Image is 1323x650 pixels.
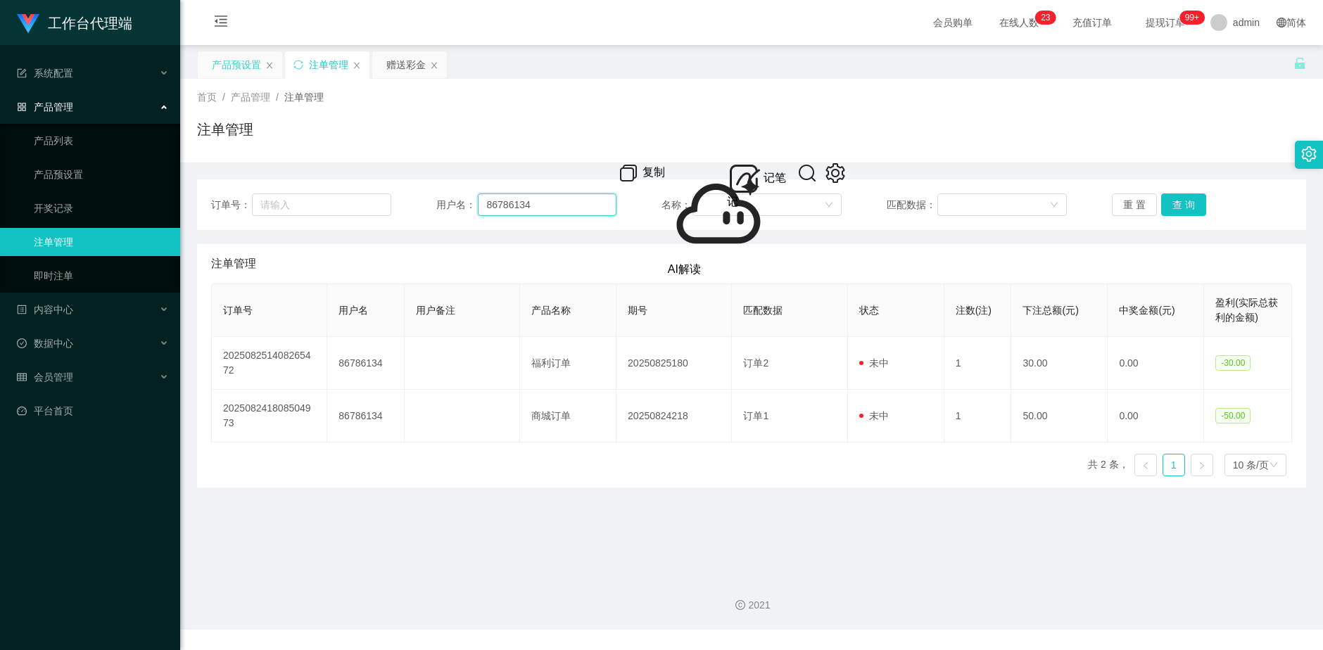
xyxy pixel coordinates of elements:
[735,600,745,610] i: 图标: copyright
[34,194,169,222] a: 开奖记录
[992,18,1046,27] span: 在线人数
[284,91,324,103] span: 注单管理
[887,198,937,212] span: 匹配数据：
[944,390,1012,442] td: 1
[1065,18,1119,27] span: 充值订单
[1163,454,1185,476] li: 1
[17,101,73,113] span: 产品管理
[1215,408,1251,423] span: -50.00
[34,228,169,256] a: 注单管理
[327,390,405,442] td: 86786134
[34,262,169,290] a: 即时注单
[859,305,879,316] span: 状态
[859,410,889,421] span: 未中
[616,390,732,442] td: 20250824218
[211,198,252,212] span: 订单号：
[197,1,245,46] i: 图标: menu-fold
[727,162,761,196] img: note_menu_logo.png
[1041,11,1046,25] p: 2
[17,17,132,28] a: 工作台代理端
[212,51,261,78] div: 产品预设置
[956,305,992,316] span: 注数(注)
[1050,200,1058,210] i: 图标: down
[34,127,169,155] a: 产品列表
[252,193,391,216] input: 请输入
[293,60,303,70] i: 图标: sync
[436,198,478,212] span: 用户名：
[1112,193,1157,216] button: 重 置
[327,337,405,390] td: 86786134
[478,193,616,216] input: 请输入
[34,160,169,189] a: 产品预设置
[222,91,225,103] span: /
[1119,305,1175,316] span: 中奖金额(元)
[1023,305,1078,316] span: 下注总额(元)
[743,305,783,316] span: 匹配数据
[17,102,27,112] i: 图标: appstore-o
[17,304,73,315] span: 内容中心
[628,305,647,316] span: 期号
[1161,193,1206,216] button: 查 询
[17,371,73,383] span: 会员管理
[223,305,253,316] span: 订单号
[1088,454,1129,476] li: 共 2 条，
[197,119,253,140] h1: 注单管理
[1108,390,1204,442] td: 0.00
[1179,11,1205,25] sup: 965
[386,51,426,78] div: 赠送彩金
[1191,454,1213,476] li: 下一页
[617,162,640,184] img: QtYUP8cfqPMfAJRDKZHrUPWhEAAAAASUVORK5CYII=
[276,91,279,103] span: /
[796,162,818,184] img: 6JHfgLzKFOjSb3L5AAAAAASUVORK5CYII=
[17,338,27,348] i: 图标: check-circle-o
[231,91,270,103] span: 产品管理
[743,410,768,421] span: 订单1
[338,305,368,316] span: 用户名
[520,390,616,442] td: 商城订单
[1035,11,1056,25] sup: 23
[668,162,769,263] img: +AUFiS6jpxfeE1VwQWUENg3barE8bF6UJVwMA4iAK71z0CdTqfT6XQ6nU6n0+l8H34A0lD0iq7aywkAAAAASUVORK5CYII=
[17,68,27,78] i: 图标: form
[1108,337,1204,390] td: 0.00
[1011,337,1108,390] td: 30.00
[1277,18,1286,27] i: 图标: global
[1163,454,1184,476] a: 1
[353,61,361,70] i: 图标: close
[642,166,665,178] span: 复制
[1134,454,1157,476] li: 上一页
[416,305,455,316] span: 用户备注
[616,337,732,390] td: 20250825180
[944,337,1012,390] td: 1
[1215,355,1251,371] span: -30.00
[17,68,73,79] span: 系统配置
[1141,461,1150,470] i: 图标: left
[197,91,217,103] span: 首页
[1301,146,1317,162] i: 图标: setting
[48,1,132,46] h1: 工作台代理端
[859,357,889,369] span: 未中
[17,372,27,382] i: 图标: table
[1139,18,1192,27] span: 提现订单
[191,598,1312,613] div: 2021
[1293,57,1306,70] i: 图标: unlock
[668,263,701,275] span: AI解读
[1046,11,1051,25] p: 3
[212,390,327,442] td: 202508241808504973
[531,305,571,316] span: 产品名称
[17,305,27,314] i: 图标: profile
[212,337,327,390] td: 202508251408265472
[1198,461,1206,470] i: 图标: right
[1215,297,1278,323] span: 盈利(实际总获利的金额)
[17,338,73,349] span: 数据中心
[265,61,274,70] i: 图标: close
[743,357,768,369] span: 订单2
[17,397,169,425] a: 图标: dashboard平台首页
[309,51,348,78] div: 注单管理
[211,255,256,272] span: 注单管理
[1270,461,1278,471] i: 图标: down
[1233,454,1269,476] div: 10 条/页
[520,337,616,390] td: 福利订单
[824,162,847,184] img: V078A+5A6nx3rvGSgAAAABJRU5ErkJggg==
[1011,390,1108,442] td: 50.00
[17,14,39,34] img: logo.9652507e.png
